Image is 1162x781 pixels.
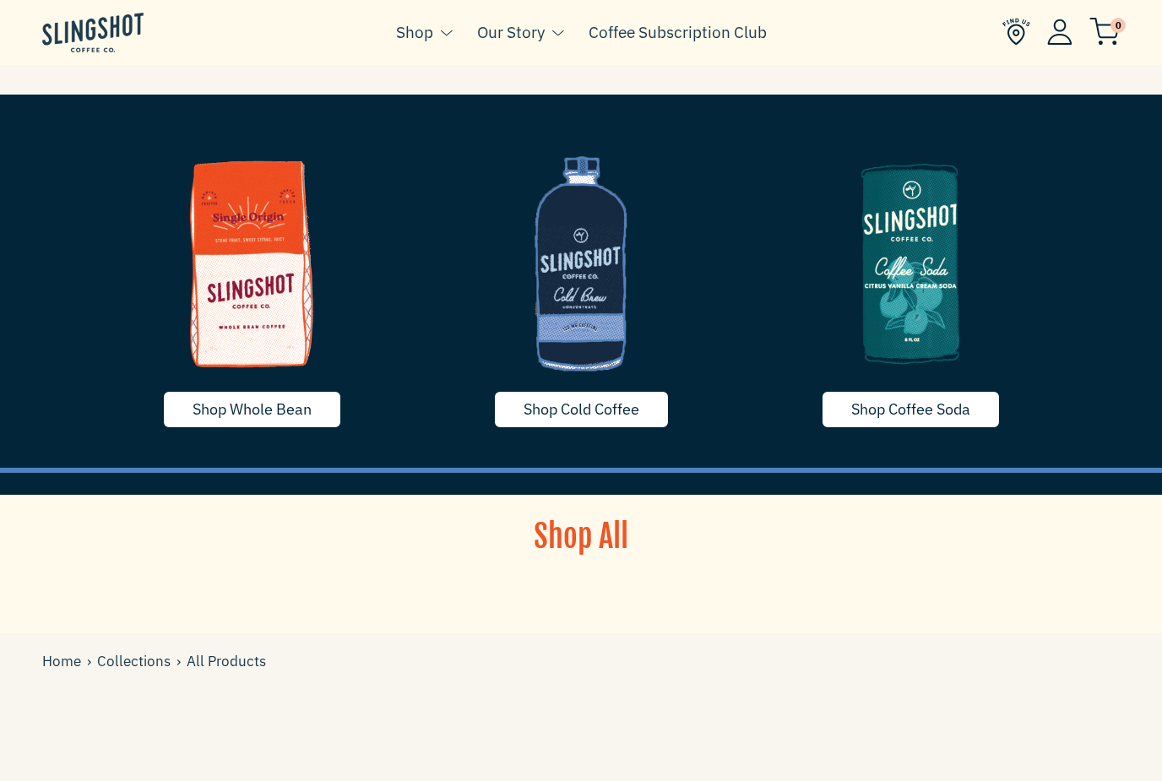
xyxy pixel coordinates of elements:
a: Collections [97,650,176,673]
img: coldcoffee-1635629668715_1200x.png [429,137,733,390]
img: whole-bean-1635790255739_1200x.png [100,137,404,390]
img: cart [1089,18,1120,46]
span: 0 [1110,18,1126,33]
span: Shop Coffee Soda [851,399,970,419]
div: All Products [42,650,266,673]
a: Coffee Subscription Club [589,19,767,45]
a: Shop [396,19,433,45]
span: › [87,650,97,673]
span: › [176,650,187,673]
a: Our Story [477,19,545,45]
img: image-5-1635790255718_1200x.png [758,137,1062,390]
img: Account [1047,19,1072,45]
span: Shop Cold Coffee [524,399,639,419]
a: Home [42,650,87,673]
img: Find Us [1002,18,1030,46]
h1: Shop All [425,516,737,558]
a: 0 [1089,22,1120,42]
span: Shop Whole Bean [193,399,312,419]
